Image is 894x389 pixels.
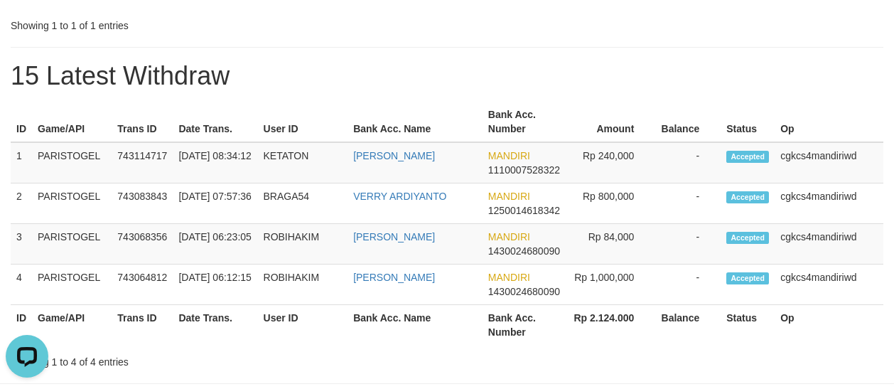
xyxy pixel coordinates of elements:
[488,286,560,297] span: Copy 1430024680090 to clipboard
[173,305,257,346] th: Date Trans.
[11,142,32,183] td: 1
[348,102,483,142] th: Bank Acc. Name
[112,102,173,142] th: Trans ID
[32,224,112,265] td: PARISTOGEL
[11,224,32,265] td: 3
[173,142,257,183] td: [DATE] 08:34:12
[348,305,483,346] th: Bank Acc. Name
[566,305,655,346] th: Rp 2.124.000
[11,305,32,346] th: ID
[32,142,112,183] td: PARISTOGEL
[11,265,32,305] td: 4
[655,224,721,265] td: -
[721,305,775,346] th: Status
[11,349,362,369] div: Showing 1 to 4 of 4 entries
[353,231,435,243] a: [PERSON_NAME]
[655,265,721,305] td: -
[483,102,566,142] th: Bank Acc. Number
[258,142,348,183] td: KETATON
[32,183,112,224] td: PARISTOGEL
[488,164,560,176] span: Copy 1110007528322 to clipboard
[11,62,883,90] h1: 15 Latest Withdraw
[112,265,173,305] td: 743064812
[775,183,883,224] td: cgkcs4mandiriwd
[32,265,112,305] td: PARISTOGEL
[258,265,348,305] td: ROBIHAKIM
[721,102,775,142] th: Status
[655,305,721,346] th: Balance
[112,142,173,183] td: 743114717
[775,265,883,305] td: cgkcs4mandiriwd
[173,102,257,142] th: Date Trans.
[726,232,769,244] span: Accepted
[726,272,769,284] span: Accepted
[726,151,769,163] span: Accepted
[488,205,560,216] span: Copy 1250014618342 to clipboard
[775,102,883,142] th: Op
[11,102,32,142] th: ID
[726,191,769,203] span: Accepted
[775,142,883,183] td: cgkcs4mandiriwd
[488,272,530,283] span: MANDIRI
[353,150,435,161] a: [PERSON_NAME]
[6,6,48,48] button: Open LiveChat chat widget
[655,183,721,224] td: -
[258,183,348,224] td: BRAGA54
[112,224,173,265] td: 743068356
[173,265,257,305] td: [DATE] 06:12:15
[566,102,655,142] th: Amount
[32,305,112,346] th: Game/API
[11,13,362,33] div: Showing 1 to 1 of 1 entries
[566,183,655,224] td: Rp 800,000
[655,142,721,183] td: -
[775,224,883,265] td: cgkcs4mandiriwd
[11,183,32,224] td: 2
[258,224,348,265] td: ROBIHAKIM
[258,102,348,142] th: User ID
[173,183,257,224] td: [DATE] 07:57:36
[655,102,721,142] th: Balance
[112,183,173,224] td: 743083843
[775,305,883,346] th: Op
[353,191,446,202] a: VERRY ARDIYANTO
[488,245,560,257] span: Copy 1430024680090 to clipboard
[566,265,655,305] td: Rp 1,000,000
[353,272,435,283] a: [PERSON_NAME]
[488,231,530,243] span: MANDIRI
[258,305,348,346] th: User ID
[483,305,566,346] th: Bank Acc. Number
[566,224,655,265] td: Rp 84,000
[566,142,655,183] td: Rp 240,000
[173,224,257,265] td: [DATE] 06:23:05
[488,150,530,161] span: MANDIRI
[488,191,530,202] span: MANDIRI
[112,305,173,346] th: Trans ID
[32,102,112,142] th: Game/API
